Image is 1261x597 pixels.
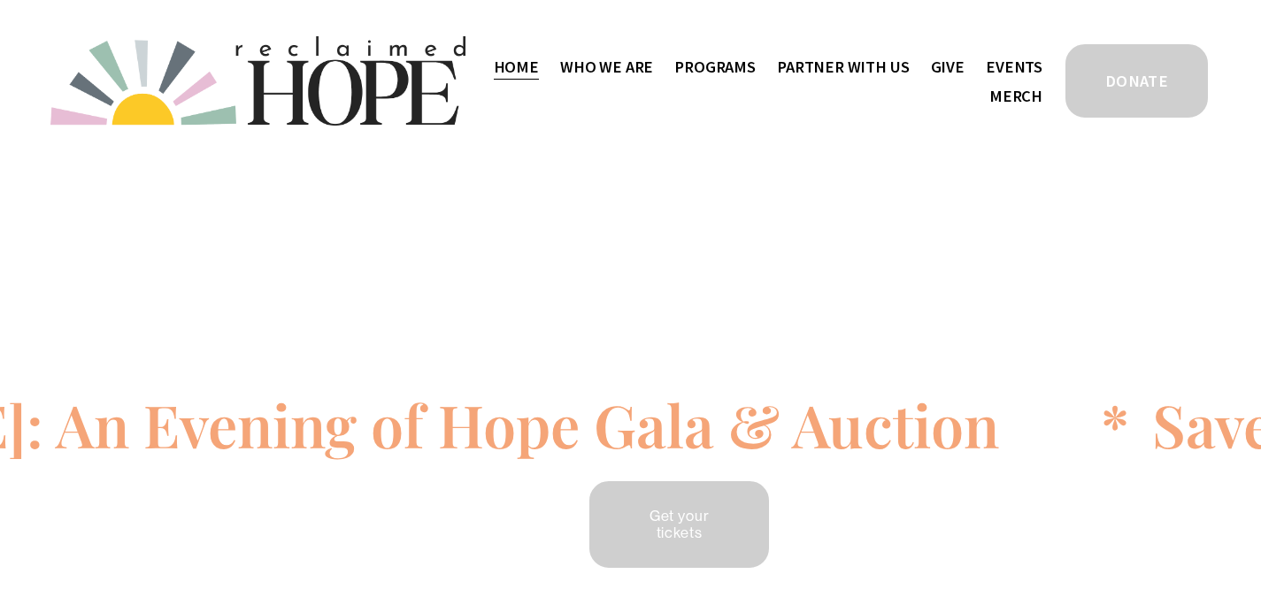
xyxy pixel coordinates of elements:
a: Give [931,52,965,81]
a: DONATE [1063,42,1211,120]
a: folder dropdown [560,52,653,81]
a: folder dropdown [777,52,909,81]
a: folder dropdown [674,52,756,81]
a: Events [986,52,1042,81]
img: Reclaimed Hope Initiative [50,36,465,126]
a: Get your tickets [587,478,772,570]
a: Merch [989,81,1042,111]
span: Programs [674,54,756,80]
a: Home [494,52,539,81]
span: Partner With Us [777,54,909,80]
span: Who We Are [560,54,653,80]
